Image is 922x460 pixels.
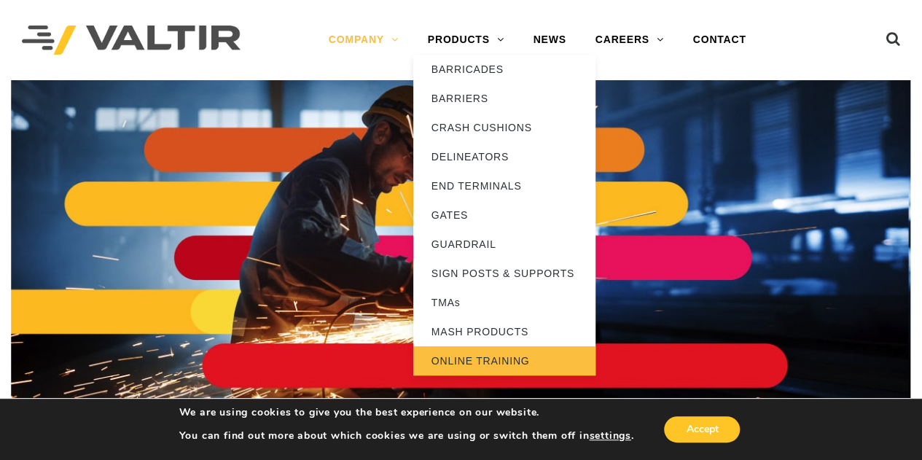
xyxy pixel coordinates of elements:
a: COMPANY [314,26,413,55]
a: BARRIERS [413,84,595,113]
a: DELINEATORS [413,142,595,171]
a: CAREERS [581,26,679,55]
button: Accept [664,416,740,443]
a: TMAs [413,288,595,317]
img: Valtir [22,26,241,55]
a: GUARDRAIL [413,230,595,259]
a: SIGN POSTS & SUPPORTS [413,259,595,288]
a: ONLINE TRAINING [413,346,595,375]
a: PRODUCTS [413,26,519,55]
p: We are using cookies to give you the best experience on our website. [179,406,634,419]
a: CONTACT [679,26,761,55]
a: CRASH CUSHIONS [413,113,595,142]
a: END TERMINALS [413,171,595,200]
a: GATES [413,200,595,230]
a: BARRICADES [413,55,595,84]
p: You can find out more about which cookies we are using or switch them off in . [179,429,634,443]
a: MASH PRODUCTS [413,317,595,346]
button: settings [589,429,630,443]
a: NEWS [518,26,580,55]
